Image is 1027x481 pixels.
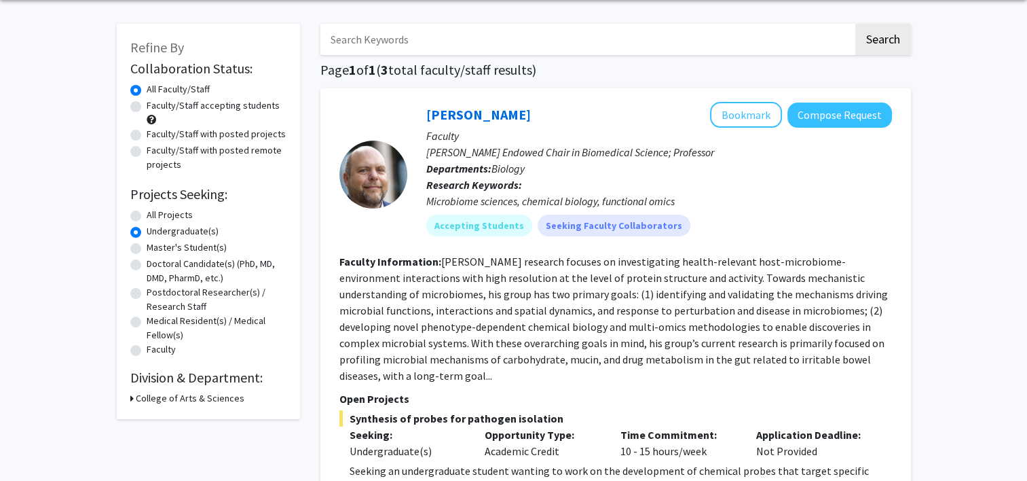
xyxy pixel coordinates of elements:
[130,186,286,202] h2: Projects Seeking:
[426,144,892,160] p: [PERSON_NAME] Endowed Chair in Biomedical Science; Professor
[349,61,356,78] span: 1
[147,285,286,314] label: Postdoctoral Researcher(s) / Research Staff
[147,240,227,255] label: Master's Student(s)
[147,257,286,285] label: Doctoral Candidate(s) (PhD, MD, DMD, PharmD, etc.)
[147,208,193,222] label: All Projects
[426,193,892,209] div: Microbiome sciences, chemical biology, functional omics
[426,106,531,123] a: [PERSON_NAME]
[610,427,746,459] div: 10 - 15 hours/week
[426,215,532,236] mat-chip: Accepting Students
[147,99,280,113] label: Faculty/Staff accepting students
[339,255,441,268] b: Faculty Information:
[147,143,286,172] label: Faculty/Staff with posted remote projects
[147,224,219,238] label: Undergraduate(s)
[130,39,184,56] span: Refine By
[426,128,892,144] p: Faculty
[369,61,376,78] span: 1
[320,24,853,55] input: Search Keywords
[756,427,872,443] p: Application Deadline:
[350,443,465,459] div: Undergraduate(s)
[130,60,286,77] h2: Collaboration Status:
[147,127,286,141] label: Faculty/Staff with posted projects
[320,62,911,78] h1: Page of ( total faculty/staff results)
[130,370,286,386] h2: Division & Department:
[485,427,600,443] p: Opportunity Type:
[746,427,882,459] div: Not Provided
[147,314,286,342] label: Medical Resident(s) / Medical Fellow(s)
[147,82,210,96] label: All Faculty/Staff
[855,24,911,55] button: Search
[136,391,244,406] h3: College of Arts & Sciences
[474,427,610,459] div: Academic Credit
[620,427,736,443] p: Time Commitment:
[339,255,888,382] fg-read-more: [PERSON_NAME] research focuses on investigating health-relevant host-microbiome-environment inter...
[491,162,525,175] span: Biology
[426,178,522,192] b: Research Keywords:
[350,427,465,443] p: Seeking:
[787,103,892,128] button: Compose Request to Aaron Wright
[147,342,176,357] label: Faculty
[426,162,491,175] b: Departments:
[339,410,892,427] span: Synthesis of probes for pathogen isolation
[381,61,388,78] span: 3
[538,215,690,236] mat-chip: Seeking Faculty Collaborators
[339,391,892,407] p: Open Projects
[710,102,782,128] button: Add Aaron Wright to Bookmarks
[10,420,58,471] iframe: Chat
